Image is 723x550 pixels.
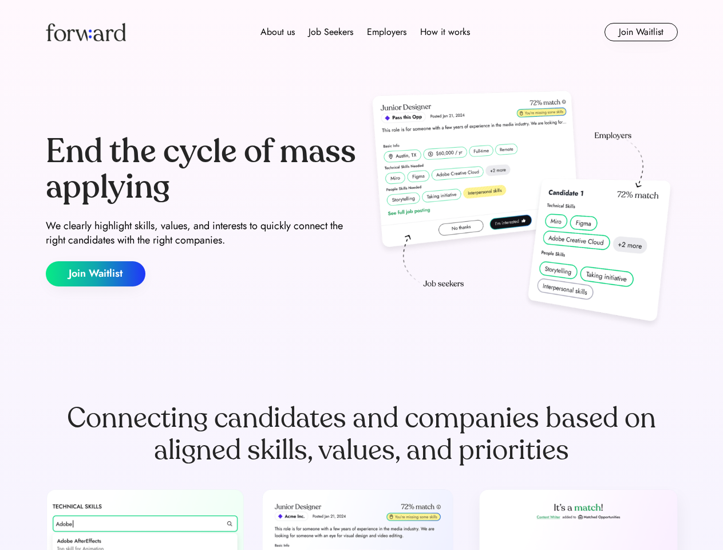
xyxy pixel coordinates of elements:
div: About us [260,25,295,39]
div: End the cycle of mass applying [46,134,357,205]
img: Forward logo [46,23,126,41]
div: Job Seekers [309,25,353,39]
div: Employers [367,25,406,39]
div: Connecting candidates and companies based on aligned skills, values, and priorities [46,402,678,466]
button: Join Waitlist [605,23,678,41]
div: We clearly highlight skills, values, and interests to quickly connect the right candidates with t... [46,219,357,247]
img: hero-image.png [366,87,678,333]
button: Join Waitlist [46,261,145,286]
div: How it works [420,25,470,39]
